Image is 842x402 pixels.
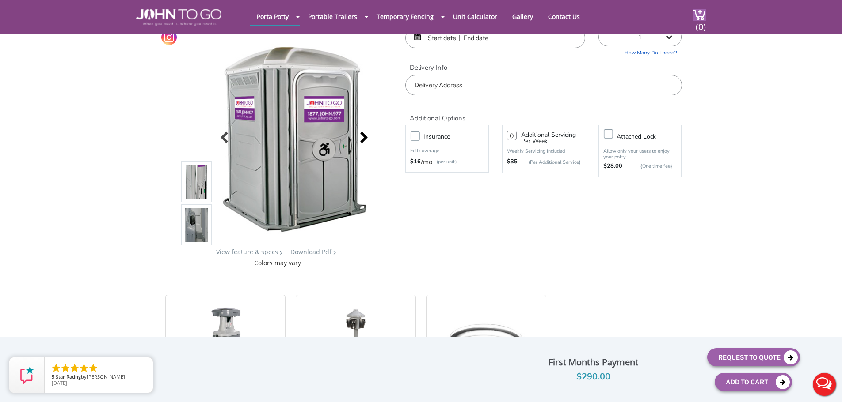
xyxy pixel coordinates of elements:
img: cart a [693,9,706,21]
input: 0 [507,131,517,140]
button: Request To Quote [707,348,800,366]
input: Delivery Address [405,75,682,95]
div: /mo [410,158,484,166]
li:  [51,363,61,373]
strong: $16 [410,158,421,166]
a: How Many Do I need? [598,46,682,56]
img: Product [221,33,367,241]
span: [DATE] [52,379,67,386]
a: Temporary Fencing [370,8,440,25]
img: chevron.png [333,251,336,255]
li:  [88,363,99,373]
span: by [52,374,146,380]
div: First Months Payment [486,355,700,370]
p: (per unit) [432,158,457,166]
input: Start date | End date [405,28,585,48]
img: right arrow icon [280,251,282,255]
span: 5 [52,373,54,380]
p: (Per Additional Service) [518,159,580,165]
img: JOHN to go [136,9,221,26]
button: Add To Cart [715,373,792,391]
img: 21 [202,306,249,377]
li:  [60,363,71,373]
div: $290.00 [486,370,700,384]
a: Contact Us [541,8,587,25]
span: Star Rating [56,373,81,380]
li:  [69,363,80,373]
a: View feature & specs [216,248,278,256]
h3: Attached lock [617,131,686,142]
a: Instagram [161,30,177,45]
button: Live Chat [807,367,842,402]
a: Download Pdf [290,248,331,256]
strong: $28.00 [603,162,622,171]
a: Unit Calculator [446,8,504,25]
p: {One time fee} [627,162,672,171]
span: [PERSON_NAME] [87,373,125,380]
img: Review Rating [18,366,36,384]
p: Allow only your users to enjoy your potty. [603,148,677,160]
p: Full coverage [410,147,484,155]
a: Portable Trailers [301,8,364,25]
strong: $35 [507,158,518,166]
h2: Additional Options [405,104,682,123]
img: 21 [336,306,376,377]
span: (0) [695,14,706,33]
img: Product [185,78,209,286]
img: Product [185,121,209,329]
p: Weekly Servicing Included [507,148,580,154]
img: 21 [435,306,537,377]
label: Delivery Info [405,63,682,72]
h3: Insurance [423,131,492,142]
a: Gallery [506,8,540,25]
div: Colors may vary [181,259,374,267]
h3: Additional Servicing Per Week [521,132,580,144]
a: Porta Potty [250,8,295,25]
li:  [79,363,89,373]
